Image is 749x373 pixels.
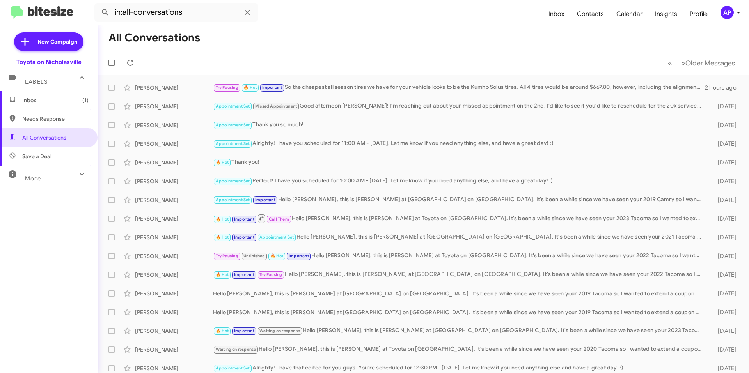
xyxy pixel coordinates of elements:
[135,103,213,110] div: [PERSON_NAME]
[135,196,213,204] div: [PERSON_NAME]
[255,104,297,109] span: Missed Appointment
[213,102,705,111] div: Good afternoon [PERSON_NAME]! I'm reaching out about your missed appointment on the 2nd. I'd like...
[216,141,250,146] span: Appointment Set
[571,3,610,25] a: Contacts
[663,55,677,71] button: Previous
[135,121,213,129] div: [PERSON_NAME]
[135,252,213,260] div: [PERSON_NAME]
[213,326,705,335] div: Hello [PERSON_NAME], this is [PERSON_NAME] at [GEOGRAPHIC_DATA] on [GEOGRAPHIC_DATA]. It's been a...
[705,84,743,92] div: 2 hours ago
[22,96,89,104] span: Inbox
[705,308,743,316] div: [DATE]
[213,214,705,223] div: Hello [PERSON_NAME], this is [PERSON_NAME] at Toyota on [GEOGRAPHIC_DATA]. It's been a while sinc...
[216,104,250,109] span: Appointment Set
[649,3,683,25] span: Insights
[705,177,743,185] div: [DATE]
[705,327,743,335] div: [DATE]
[705,346,743,354] div: [DATE]
[135,84,213,92] div: [PERSON_NAME]
[213,177,705,186] div: Perfect! I have you scheduled for 10:00 AM - [DATE]. Let me know if you need anything else, and h...
[269,217,289,222] span: Call Them
[135,159,213,166] div: [PERSON_NAME]
[216,179,250,184] span: Appointment Set
[289,253,309,258] span: Important
[82,96,89,104] span: (1)
[216,272,229,277] span: 🔥 Hot
[705,271,743,279] div: [DATE]
[705,233,743,241] div: [DATE]
[213,158,705,167] div: Thank you!
[135,215,213,223] div: [PERSON_NAME]
[135,177,213,185] div: [PERSON_NAME]
[234,217,254,222] span: Important
[705,290,743,297] div: [DATE]
[216,160,229,165] span: 🔥 Hot
[213,195,705,204] div: Hello [PERSON_NAME], this is [PERSON_NAME] at [GEOGRAPHIC_DATA] on [GEOGRAPHIC_DATA]. It's been a...
[705,196,743,204] div: [DATE]
[22,134,66,141] span: All Conversations
[216,347,256,352] span: Waiting on response
[14,32,83,51] a: New Campaign
[213,139,705,148] div: Alrighty! I have you scheduled for 11:00 AM - [DATE]. Let me know if you need anything else, and ...
[683,3,714,25] a: Profile
[243,253,265,258] span: Unfinished
[216,85,238,90] span: Try Pausing
[270,253,284,258] span: 🔥 Hot
[705,140,743,148] div: [DATE]
[262,85,282,90] span: Important
[135,346,213,354] div: [PERSON_NAME]
[135,140,213,148] div: [PERSON_NAME]
[259,328,300,333] span: Waiting on response
[213,345,705,354] div: Hello [PERSON_NAME], this is [PERSON_NAME] at Toyota on [GEOGRAPHIC_DATA]. It's been a while sinc...
[216,328,229,333] span: 🔥 Hot
[705,103,743,110] div: [DATE]
[234,328,254,333] span: Important
[16,58,82,66] div: Toyota on Nicholasville
[216,122,250,127] span: Appointment Set
[542,3,571,25] a: Inbox
[216,217,229,222] span: 🔥 Hot
[705,121,743,129] div: [DATE]
[135,271,213,279] div: [PERSON_NAME]
[216,366,250,371] span: Appointment Set
[213,120,705,129] div: Thank you so much!
[213,251,705,260] div: Hello [PERSON_NAME], this is [PERSON_NAME] at Toyota on [GEOGRAPHIC_DATA]. It's been a while sinc...
[25,78,48,85] span: Labels
[259,235,294,240] span: Appointment Set
[681,58,685,68] span: »
[213,233,705,242] div: Hello [PERSON_NAME], this is [PERSON_NAME] at [GEOGRAPHIC_DATA] on [GEOGRAPHIC_DATA]. It's been a...
[705,364,743,372] div: [DATE]
[705,252,743,260] div: [DATE]
[705,215,743,223] div: [DATE]
[234,272,254,277] span: Important
[94,3,258,22] input: Search
[25,175,41,182] span: More
[721,6,734,19] div: AP
[676,55,740,71] button: Next
[610,3,649,25] a: Calendar
[135,327,213,335] div: [PERSON_NAME]
[213,83,705,92] div: So the cheapest all season tires we have for your vehicle looks to be the Kumho Solus tires. All ...
[668,58,672,68] span: «
[135,308,213,316] div: [PERSON_NAME]
[135,364,213,372] div: [PERSON_NAME]
[216,235,229,240] span: 🔥 Hot
[22,115,89,123] span: Needs Response
[705,159,743,166] div: [DATE]
[108,32,200,44] h1: All Conversations
[259,272,282,277] span: Try Pausing
[216,197,250,202] span: Appointment Set
[664,55,740,71] nav: Page navigation example
[255,197,275,202] span: Important
[243,85,257,90] span: 🔥 Hot
[216,253,238,258] span: Try Pausing
[234,235,254,240] span: Important
[135,290,213,297] div: [PERSON_NAME]
[22,152,51,160] span: Save a Deal
[37,38,77,46] span: New Campaign
[685,59,735,67] span: Older Messages
[213,290,705,297] div: Hello [PERSON_NAME], this is [PERSON_NAME] at [GEOGRAPHIC_DATA] on [GEOGRAPHIC_DATA]. It's been a...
